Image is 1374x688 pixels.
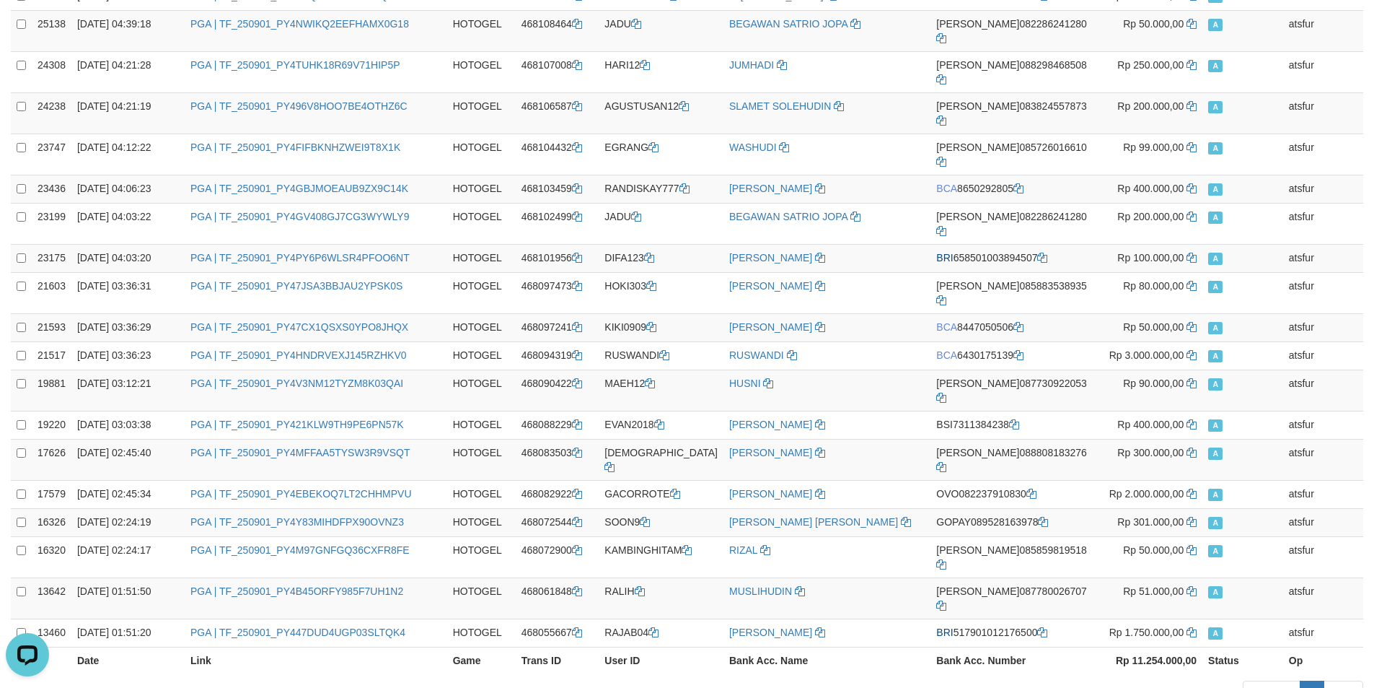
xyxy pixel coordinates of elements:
[1208,627,1223,640] span: Approved - Marked by atsfur
[447,647,516,675] th: Game
[71,480,185,508] td: [DATE] 02:45:34
[1123,280,1184,292] span: Rp 80.000,00
[936,419,953,430] span: BSI
[930,508,1093,536] td: 089528163978
[1283,51,1363,92] td: atsfur
[1208,183,1223,196] span: Approved - Marked by atsfur
[599,51,723,92] td: HARI12
[516,272,599,313] td: 468097473
[1208,101,1223,113] span: Approved - Marked by atsfur
[190,141,400,153] a: PGA | TF_250901_PY4FIFBKNHZWEI9T8X1K
[1208,586,1223,598] span: Approved - Marked by atsfur
[447,619,516,647] td: HOTOGEL
[1208,545,1223,557] span: Approved - Marked by atsfur
[1109,349,1184,361] span: Rp 3.000.000,00
[729,488,812,500] a: [PERSON_NAME]
[729,349,784,361] a: RUSWANDI
[1208,142,1223,154] span: Approved - Marked by atsfur
[599,10,723,51] td: JADU
[936,516,971,528] span: GOPAY
[1123,141,1184,153] span: Rp 99.000,00
[1208,253,1223,265] span: Approved - Marked by atsfur
[599,578,723,619] td: RALIH
[1208,322,1223,334] span: Approved - Marked by atsfur
[1208,517,1223,529] span: Approved - Marked by atsfur
[930,203,1093,244] td: 082286241280
[516,578,599,619] td: 468061848
[930,134,1093,175] td: 085726016610
[516,508,599,536] td: 468072544
[71,175,185,203] td: [DATE] 04:06:23
[1117,59,1184,71] span: Rp 250.000,00
[1283,313,1363,341] td: atsfur
[190,252,410,264] a: PGA | TF_250901_PY4PY6P6WLSR4PFOO6NT
[729,100,831,112] a: SLAMET SOLEHUDIN
[190,544,410,556] a: PGA | TF_250901_PY4M97GNFGQ36CXFR8FE
[599,272,723,313] td: HOKI303
[930,578,1093,619] td: 087780026707
[729,280,812,292] a: [PERSON_NAME]
[447,10,516,51] td: HOTOGEL
[1283,439,1363,480] td: atsfur
[447,134,516,175] td: HOTOGEL
[32,272,71,313] td: 21603
[729,544,757,556] a: RIZAL
[1123,585,1184,597] span: Rp 51.000,00
[1117,516,1184,528] span: Rp 301.000,00
[1117,183,1184,194] span: Rp 400.000,00
[516,370,599,411] td: 468090422
[32,619,71,647] td: 13460
[936,59,1019,71] span: [PERSON_NAME]
[71,10,185,51] td: [DATE] 04:39:18
[599,480,723,508] td: GACORROTE
[936,252,953,264] span: BRI
[729,516,898,528] a: [PERSON_NAME] [PERSON_NAME]
[6,6,49,49] button: Open LiveChat chat widget
[190,100,408,112] a: PGA | TF_250901_PY496V8HOO7BE4OTHZ6C
[930,619,1093,647] td: 517901012176500
[1283,370,1363,411] td: atsfur
[516,536,599,578] td: 468072900
[936,447,1019,458] span: [PERSON_NAME]
[32,10,71,51] td: 25138
[447,536,516,578] td: HOTOGEL
[447,51,516,92] td: HOTOGEL
[936,544,1019,556] span: [PERSON_NAME]
[599,536,723,578] td: KAMBINGHITAM
[1123,321,1184,333] span: Rp 50.000,00
[71,439,185,480] td: [DATE] 02:45:40
[1117,419,1184,430] span: Rp 400.000,00
[32,203,71,244] td: 23199
[190,627,405,638] a: PGA | TF_250901_PY447DUD4UGP03SLTQK4
[447,508,516,536] td: HOTOGEL
[1208,489,1223,501] span: Approved - Marked by atsfur
[729,378,761,389] a: HUSNI
[516,10,599,51] td: 468108464
[599,341,723,370] td: RUSWANDI
[447,203,516,244] td: HOTOGEL
[190,447,410,458] a: PGA | TF_250901_PY4MFFAA5TYSW3R9VSQT
[1208,350,1223,362] span: Approved - Marked by atsfur
[729,419,812,430] a: [PERSON_NAME]
[447,92,516,134] td: HOTOGEL
[447,244,516,272] td: HOTOGEL
[447,439,516,480] td: HOTOGEL
[32,244,71,272] td: 23175
[930,536,1093,578] td: 085859819518
[32,439,71,480] td: 17626
[729,252,812,264] a: [PERSON_NAME]
[1117,447,1184,458] span: Rp 300.000,00
[930,341,1093,370] td: 6430175139
[729,627,812,638] a: [PERSON_NAME]
[1283,272,1363,313] td: atsfur
[71,370,185,411] td: [DATE] 03:12:21
[32,51,71,92] td: 24308
[32,313,71,341] td: 21593
[447,313,516,341] td: HOTOGEL
[936,141,1019,153] span: [PERSON_NAME]
[936,488,959,500] span: OVO
[729,59,774,71] a: JUMHADI
[1283,536,1363,578] td: atsfur
[729,141,777,153] a: WASHUDI
[1283,411,1363,439] td: atsfur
